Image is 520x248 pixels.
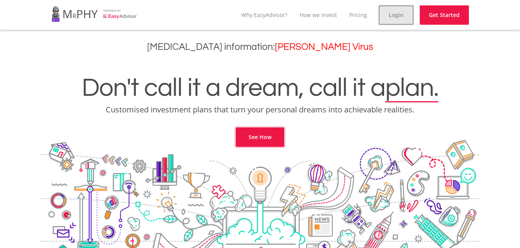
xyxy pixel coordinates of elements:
a: How we invest [300,11,337,19]
p: Customised investment plans that turn your personal dreams into achievable realities. [6,104,514,115]
span: plan. [385,75,438,101]
h1: Don't call it a dream, call it a [6,75,514,101]
a: Get Started [420,5,469,25]
h3: [MEDICAL_DATA] information: [6,41,514,53]
a: Login [379,5,414,25]
a: See How [236,127,284,147]
a: [PERSON_NAME] Virus [275,42,373,52]
a: Pricing [349,11,367,19]
a: Why EasyAdvisor? [241,11,287,19]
